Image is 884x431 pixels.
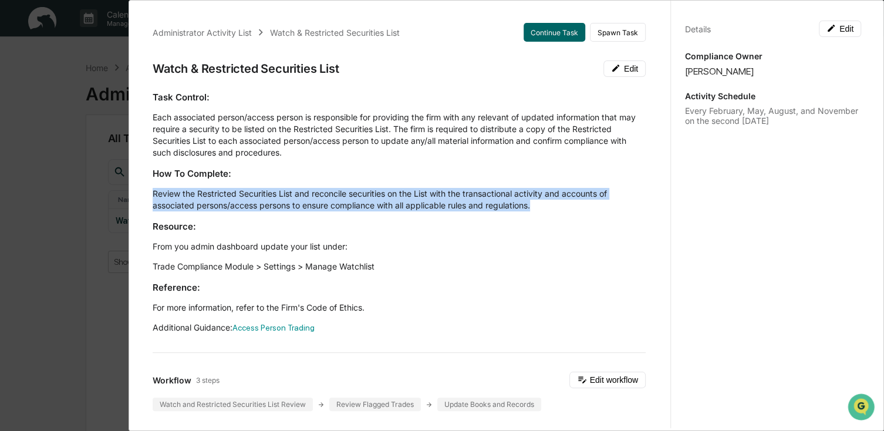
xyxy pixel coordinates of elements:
div: Update Books and Records [437,398,541,411]
div: [PERSON_NAME] [685,66,861,77]
p: For more information, refer to the Firm's Code of Ethics. [153,302,646,314]
button: Edit workflow [569,372,646,388]
a: Access Person Trading [232,323,315,332]
div: 🔎 [12,171,21,181]
p: Each associated person/access person is responsible for providing the firm with any relevant of u... [153,112,646,159]
p: Review the Restricted Securities List and reconcile securities on the List with the transactional... [153,188,646,211]
span: Preclearance [23,148,76,160]
strong: Task Control: [153,92,210,103]
div: We're available if you need us! [40,102,149,111]
p: Compliance Owner [685,51,861,61]
p: From you admin dashboard update your list under: [153,241,646,252]
input: Clear [31,53,194,66]
button: Edit [819,21,861,37]
div: Watch & Restricted Securities List [153,62,339,76]
a: Powered byPylon [83,198,142,208]
p: Trade Compliance Module > Settings > Manage Watchlist [153,261,646,272]
span: Workflow [153,375,191,385]
button: Start new chat [200,93,214,107]
strong: How To Complete: [153,168,231,179]
img: 1746055101610-c473b297-6a78-478c-a979-82029cc54cd1 [12,90,33,111]
a: 🔎Data Lookup [7,166,79,187]
div: Details [685,24,711,34]
a: 🗄️Attestations [80,143,150,164]
div: Every February, May, August, and November on the second [DATE] [685,106,861,126]
div: Review Flagged Trades [329,398,421,411]
button: Edit [603,60,646,77]
strong: Reference: [153,282,200,293]
span: Pylon [117,199,142,208]
a: 🖐️Preclearance [7,143,80,164]
div: Watch and Restricted Securities List Review [153,398,313,411]
div: 🖐️ [12,149,21,159]
div: Watch & Restricted Securities List [269,28,399,38]
button: Continue Task [524,23,585,42]
span: Attestations [97,148,146,160]
div: 🗄️ [85,149,95,159]
strong: Resource: [153,221,196,232]
div: Start new chat [40,90,193,102]
p: How can we help? [12,25,214,43]
p: Additional Guidance: [153,322,646,334]
p: Activity Schedule [685,91,861,101]
span: 3 steps [196,376,220,385]
button: Spawn Task [590,23,646,42]
iframe: Open customer support [846,392,878,424]
div: Administrator Activity List [153,28,252,38]
span: Data Lookup [23,170,74,182]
